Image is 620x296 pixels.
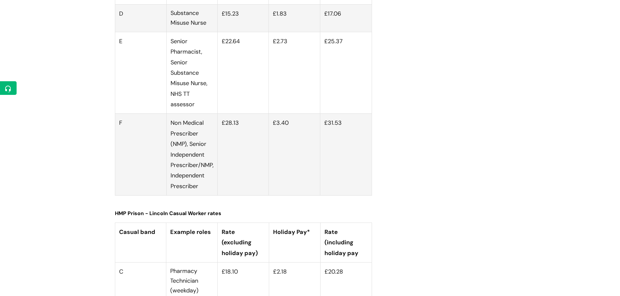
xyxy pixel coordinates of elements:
td: Senior Pharmacist, Senior Substance Misuse Nurse, NHS TT assessor [166,32,218,114]
th: Holiday Pay* [269,223,320,262]
p: Substance Misuse Nurse [171,8,214,28]
td: £2.73 [269,32,320,114]
td: £15.23 [218,5,269,32]
th: Rate (including holiday pay [320,223,372,262]
td: £3.40 [269,114,320,196]
td: £1.83 [269,5,320,32]
th: Casual band [115,223,166,262]
td: F [115,114,166,196]
p: Pharmacy Technician (weekday) [170,266,214,295]
td: £22.64 [218,32,269,114]
td: £31.53 [320,114,372,196]
th: Rate (excluding holiday pay) [218,223,269,262]
td: E [115,32,166,114]
td: £25.37 [320,32,372,114]
td: £17.06 [320,5,372,32]
td: Non Medical Prescriber (NMP), Senior Independent Prescriber/NMP, Independent Prescriber [166,114,218,196]
td: D [115,5,166,32]
th: Example roles [166,223,218,262]
span: HMP Prison - Lincoln Casual Worker rates [115,210,221,217]
td: £28.13 [218,114,269,196]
